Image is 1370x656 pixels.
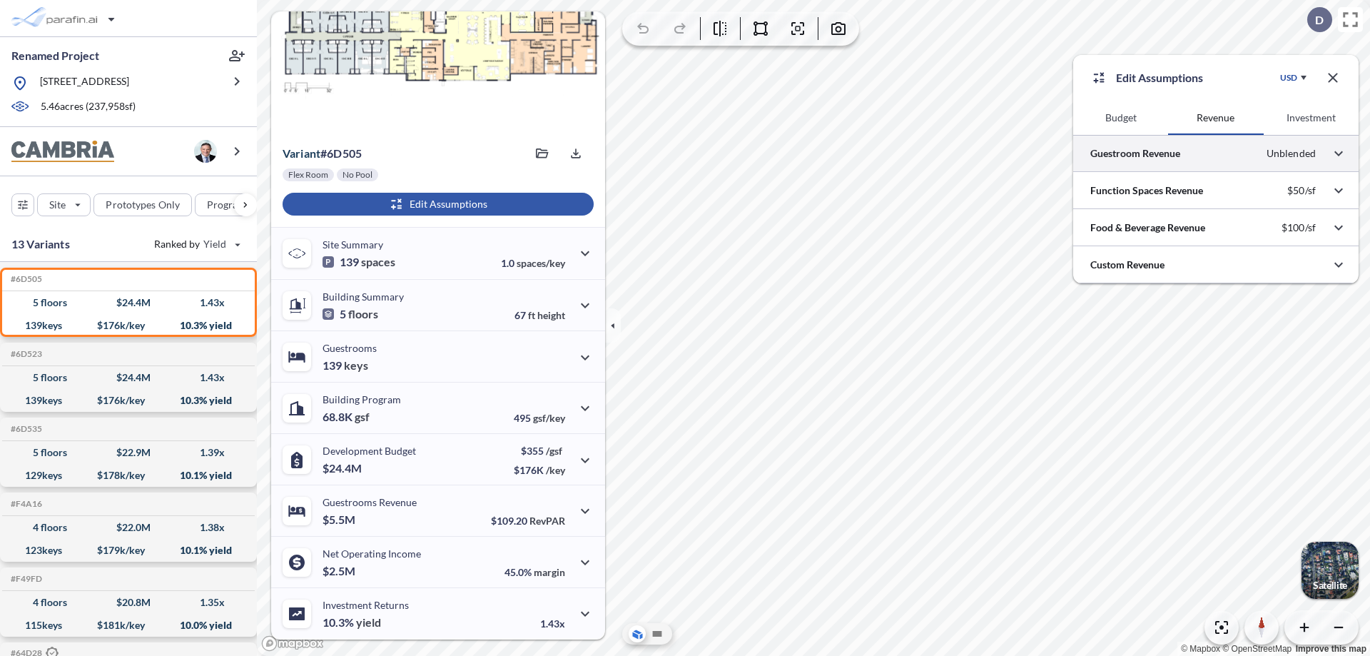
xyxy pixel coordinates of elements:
button: Budget [1073,101,1168,135]
button: Switcher ImageSatellite [1301,542,1359,599]
p: 5.46 acres ( 237,958 sf) [41,99,136,115]
p: Guestrooms [323,342,377,354]
button: Edit Assumptions [283,193,594,216]
p: $50/sf [1287,184,1316,197]
span: floors [348,307,378,321]
p: Net Operating Income [323,547,421,560]
p: $24.4M [323,461,364,475]
button: Aerial View [629,625,646,642]
h5: Click to copy the code [8,274,42,284]
p: Prototypes Only [106,198,180,212]
img: BrandImage [11,141,114,163]
p: $2.5M [323,564,357,578]
p: Function Spaces Revenue [1090,183,1203,198]
p: [STREET_ADDRESS] [40,74,129,92]
button: Prototypes Only [93,193,192,216]
p: $176K [514,464,565,476]
button: Investment [1264,101,1359,135]
p: $100/sf [1282,221,1316,234]
button: Ranked by Yield [143,233,250,256]
p: Investment Returns [323,599,409,611]
p: Edit Assumptions [1116,69,1203,86]
span: ft [528,309,535,321]
span: spaces/key [517,257,565,269]
p: 139 [323,255,395,269]
p: # 6d505 [283,146,362,161]
p: Building Program [323,393,401,405]
p: 1.43x [540,617,565,630]
span: keys [344,358,368,373]
span: height [537,309,565,321]
span: /key [546,464,565,476]
button: Site Plan [649,625,666,642]
p: 495 [514,412,565,424]
p: Site Summary [323,238,383,251]
a: OpenStreetMap [1222,644,1292,654]
p: 13 Variants [11,236,70,253]
p: Guestrooms Revenue [323,496,417,508]
p: 139 [323,358,368,373]
h5: Click to copy the code [8,349,42,359]
p: Renamed Project [11,48,99,64]
p: 68.8K [323,410,370,424]
p: 5 [323,307,378,321]
p: 45.0% [504,566,565,578]
p: Custom Revenue [1090,258,1164,272]
span: spaces [361,255,395,269]
h5: Click to copy the code [8,574,42,584]
a: Improve this map [1296,644,1366,654]
p: Site [49,198,66,212]
p: 1.0 [501,257,565,269]
button: Revenue [1168,101,1263,135]
span: Yield [203,237,227,251]
span: margin [534,566,565,578]
span: yield [356,615,381,630]
span: RevPAR [529,515,565,527]
p: Food & Beverage Revenue [1090,221,1205,235]
h5: Click to copy the code [8,424,42,434]
a: Mapbox homepage [261,635,324,652]
span: gsf [355,410,370,424]
p: D [1315,14,1324,26]
p: 67 [514,309,565,321]
p: $355 [514,445,565,457]
a: Mapbox [1181,644,1220,654]
img: Switcher Image [1301,542,1359,599]
h5: Click to copy the code [8,499,42,509]
p: Satellite [1313,580,1347,591]
button: Site [37,193,91,216]
span: /gsf [546,445,562,457]
button: Program [195,193,272,216]
p: Program [207,198,247,212]
p: Flex Room [288,169,328,181]
div: USD [1280,72,1297,84]
p: No Pool [342,169,372,181]
span: Variant [283,146,320,160]
span: gsf/key [533,412,565,424]
p: 10.3% [323,615,381,630]
img: user logo [194,140,217,163]
p: Building Summary [323,291,404,303]
p: Development Budget [323,445,416,457]
p: $109.20 [491,515,565,527]
p: $5.5M [323,513,357,527]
